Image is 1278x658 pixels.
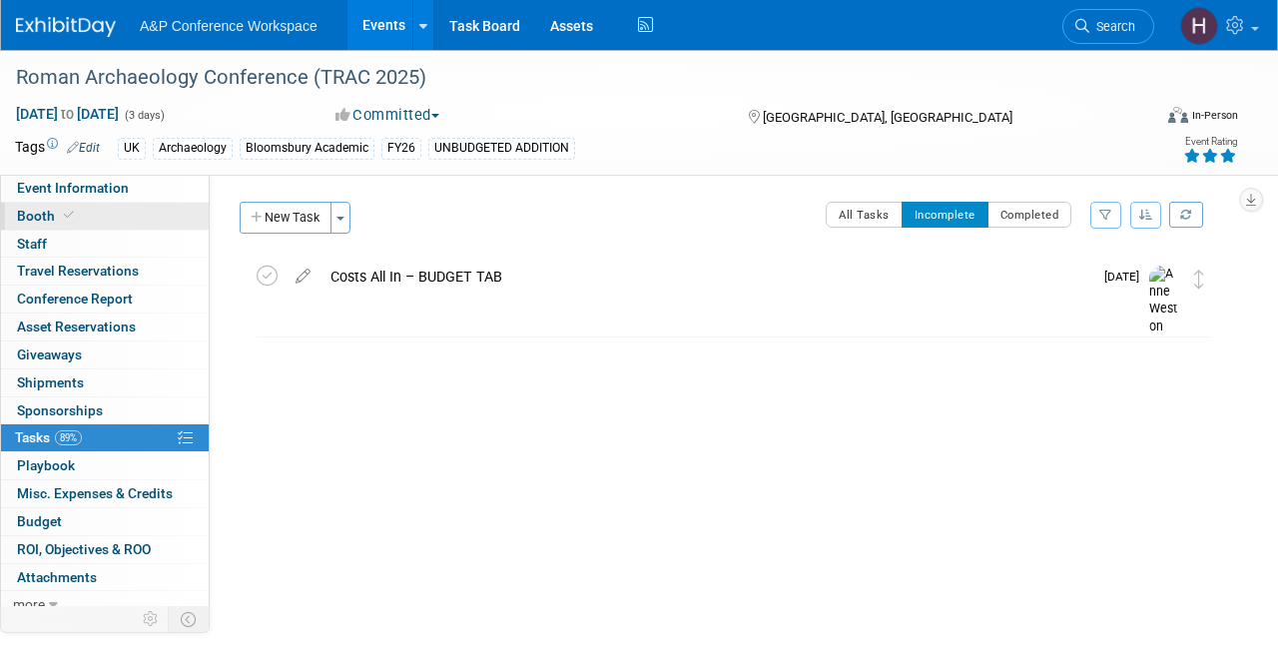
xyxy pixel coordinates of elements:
[1183,137,1237,147] div: Event Rating
[64,210,74,221] i: Booth reservation complete
[428,138,575,159] div: UNBUDGETED ADDITION
[1149,266,1179,336] img: Anne Weston
[381,138,421,159] div: FY26
[1180,7,1218,45] img: Hannah Siegel
[123,109,165,122] span: (3 days)
[17,569,97,585] span: Attachments
[1062,9,1154,44] a: Search
[763,110,1012,125] span: [GEOGRAPHIC_DATA], [GEOGRAPHIC_DATA]
[826,202,903,228] button: All Tasks
[17,457,75,473] span: Playbook
[67,141,100,155] a: Edit
[16,17,116,37] img: ExhibitDay
[17,236,47,252] span: Staff
[1,591,209,618] a: more
[1194,270,1204,289] i: Move task
[1,341,209,368] a: Giveaways
[17,263,139,279] span: Travel Reservations
[15,137,100,160] td: Tags
[1,314,209,340] a: Asset Reservations
[1,231,209,258] a: Staff
[17,208,78,224] span: Booth
[1,369,209,396] a: Shipments
[140,18,318,34] span: A&P Conference Workspace
[240,202,331,234] button: New Task
[17,180,129,196] span: Event Information
[1,564,209,591] a: Attachments
[1,258,209,285] a: Travel Reservations
[240,138,374,159] div: Bloomsbury Academic
[58,106,77,122] span: to
[1104,270,1149,284] span: [DATE]
[1,480,209,507] a: Misc. Expenses & Credits
[1169,202,1203,228] a: Refresh
[9,60,1133,96] div: Roman Archaeology Conference (TRAC 2025)
[1059,104,1238,134] div: Event Format
[17,374,84,390] span: Shipments
[169,606,210,632] td: Toggle Event Tabs
[1191,108,1238,123] div: In-Person
[153,138,233,159] div: Archaeology
[1,452,209,479] a: Playbook
[17,402,103,418] span: Sponsorships
[17,346,82,362] span: Giveaways
[1,286,209,313] a: Conference Report
[1,536,209,563] a: ROI, Objectives & ROO
[1168,107,1188,123] img: Format-Inperson.png
[1,175,209,202] a: Event Information
[1,424,209,451] a: Tasks89%
[13,596,45,612] span: more
[286,268,320,286] a: edit
[328,105,447,126] button: Committed
[1,508,209,535] a: Budget
[17,541,151,557] span: ROI, Objectives & ROO
[55,430,82,445] span: 89%
[987,202,1072,228] button: Completed
[320,260,1092,294] div: Costs All In – BUDGET TAB
[902,202,988,228] button: Incomplete
[17,485,173,501] span: Misc. Expenses & Credits
[1,203,209,230] a: Booth
[134,606,169,632] td: Personalize Event Tab Strip
[17,291,133,307] span: Conference Report
[17,319,136,334] span: Asset Reservations
[118,138,146,159] div: UK
[15,105,120,123] span: [DATE] [DATE]
[1089,19,1135,34] span: Search
[17,513,62,529] span: Budget
[15,429,82,445] span: Tasks
[1,397,209,424] a: Sponsorships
